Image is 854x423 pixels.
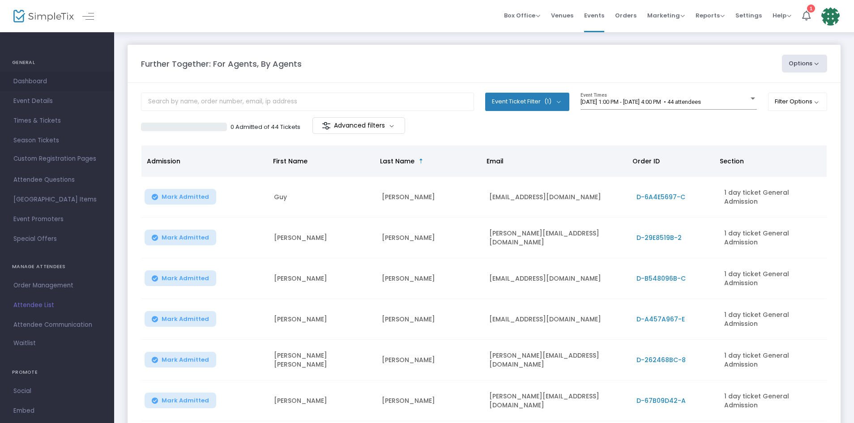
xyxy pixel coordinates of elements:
td: [PERSON_NAME] [376,218,484,258]
m-panel-title: Further Together: For Agents, By Agents [141,58,302,70]
button: Mark Admitted [145,352,216,367]
div: 1 [807,4,815,13]
img: filter [322,121,331,130]
span: Marketing [647,11,685,20]
span: Event Details [13,95,101,107]
span: D-29E8519B-2 [636,233,682,242]
span: Embed [13,405,101,417]
m-button: Advanced filters [312,117,405,134]
td: Guy [269,177,376,218]
span: D-B548096B-C [636,274,686,283]
span: Admission [147,157,180,166]
button: Filter Options [768,93,828,111]
span: Events [584,4,604,27]
span: Custom Registration Pages [13,154,96,163]
span: Attendee Communication [13,319,101,331]
td: [PERSON_NAME] [376,380,484,421]
span: Mark Admitted [162,397,209,404]
span: D-67B09D42-A [636,396,686,405]
span: Help [773,11,791,20]
span: D-6A4E5697-C [636,192,685,201]
td: [EMAIL_ADDRESS][DOMAIN_NAME] [484,258,631,299]
td: 1 day ticket General Admission [719,258,827,299]
span: Waitlist [13,339,36,348]
span: Season Tickets [13,135,101,146]
span: D-262468BC-8 [636,355,686,364]
span: Venues [551,4,573,27]
td: [PERSON_NAME] [269,299,376,340]
span: Email [487,157,504,166]
td: [EMAIL_ADDRESS][DOMAIN_NAME] [484,177,631,218]
span: Mark Admitted [162,234,209,241]
span: Orders [615,4,636,27]
span: Mark Admitted [162,316,209,323]
td: [PERSON_NAME] [376,258,484,299]
td: [PERSON_NAME] [PERSON_NAME] [269,340,376,380]
span: Mark Admitted [162,356,209,363]
td: [PERSON_NAME][EMAIL_ADDRESS][DOMAIN_NAME] [484,218,631,258]
h4: PROMOTE [12,363,102,381]
span: Special Offers [13,233,101,245]
td: 1 day ticket General Admission [719,218,827,258]
button: Options [782,55,828,73]
td: [PERSON_NAME] [376,299,484,340]
td: [PERSON_NAME][EMAIL_ADDRESS][DOMAIN_NAME] [484,340,631,380]
span: Reports [696,11,725,20]
span: Attendee List [13,299,101,311]
span: Mark Admitted [162,275,209,282]
span: [GEOGRAPHIC_DATA] Items [13,194,101,205]
td: 1 day ticket General Admission [719,380,827,421]
span: Order Management [13,280,101,291]
h4: GENERAL [12,54,102,72]
span: Times & Tickets [13,115,101,127]
button: Mark Admitted [145,270,216,286]
span: D-A457A967-E [636,315,685,324]
span: [DATE] 1:00 PM - [DATE] 4:00 PM • 44 attendees [581,98,701,105]
button: Mark Admitted [145,189,216,205]
td: 1 day ticket General Admission [719,299,827,340]
button: Mark Admitted [145,230,216,245]
span: Attendee Questions [13,174,101,186]
button: Mark Admitted [145,393,216,408]
span: Social [13,385,101,397]
td: [PERSON_NAME] [269,218,376,258]
span: (1) [544,98,551,105]
span: Mark Admitted [162,193,209,201]
td: 1 day ticket General Admission [719,340,827,380]
span: Order ID [632,157,660,166]
span: Event Promoters [13,214,101,225]
span: Sortable [418,158,425,165]
h4: MANAGE ATTENDEES [12,258,102,276]
td: 1 day ticket General Admission [719,177,827,218]
td: [PERSON_NAME] [269,258,376,299]
span: Settings [735,4,762,27]
p: 0 Admitted of 44 Tickets [231,123,300,132]
input: Search by name, order number, email, ip address [141,93,474,111]
td: [EMAIL_ADDRESS][DOMAIN_NAME] [484,299,631,340]
button: Mark Admitted [145,311,216,327]
button: Event Ticket Filter(1) [485,93,569,111]
span: Dashboard [13,76,101,87]
span: Section [720,157,744,166]
td: [PERSON_NAME] [269,380,376,421]
td: [PERSON_NAME] [376,340,484,380]
td: [PERSON_NAME][EMAIL_ADDRESS][DOMAIN_NAME] [484,380,631,421]
span: Last Name [380,157,414,166]
span: First Name [273,157,307,166]
td: [PERSON_NAME] [376,177,484,218]
span: Box Office [504,11,540,20]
